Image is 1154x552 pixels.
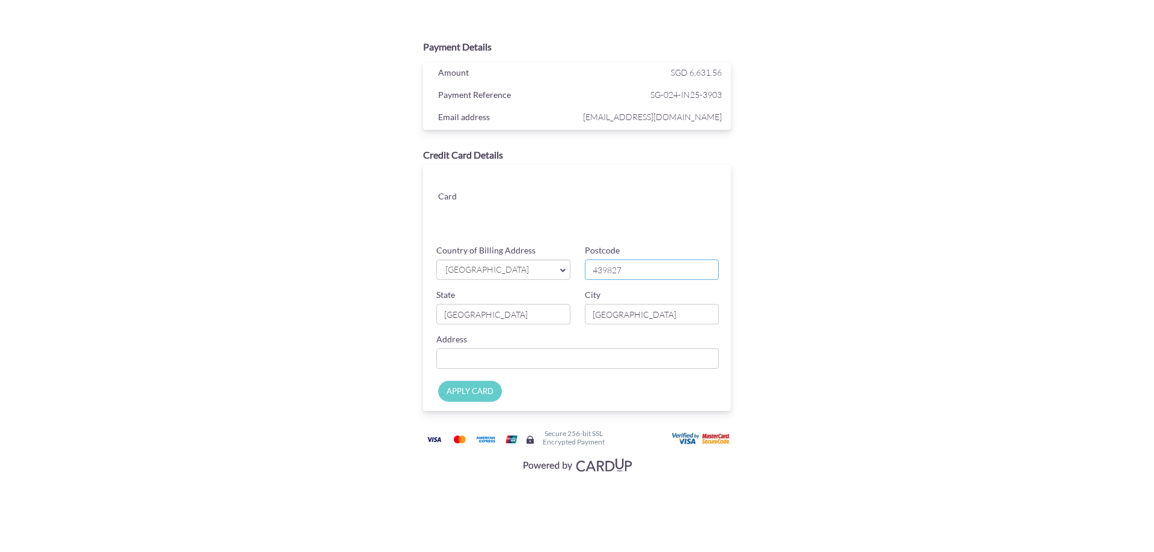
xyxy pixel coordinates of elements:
label: State [436,289,455,301]
img: Union Pay [499,432,524,447]
img: User card [672,432,732,446]
div: Payment Reference [429,87,580,105]
h6: Secure 256-bit SSL Encrypted Payment [543,429,605,445]
img: American Express [474,432,498,447]
span: [GEOGRAPHIC_DATA] [444,264,551,276]
iframe: Secure card number input frame [514,177,720,198]
img: Mastercard [448,432,472,447]
input: APPLY CARD [438,381,502,402]
img: Secure lock [525,435,535,444]
span: SG-024-IN25-3903 [580,87,722,102]
span: SGD 6,631.56 [671,67,722,77]
span: [EMAIL_ADDRESS][DOMAIN_NAME] [580,109,722,124]
iframe: Secure card security code input frame [617,203,719,225]
a: [GEOGRAPHIC_DATA] [436,259,570,280]
label: Postcode [585,244,620,256]
div: Payment Details [423,40,731,54]
label: City [585,289,600,301]
label: Address [436,333,467,345]
img: Visa, Mastercard [517,453,637,476]
div: Email address [429,109,580,127]
div: Credit Card Details [423,148,731,162]
div: Card [429,189,504,207]
label: Country of Billing Address [436,244,536,256]
iframe: Secure card expiration date input frame [514,203,616,225]
div: Amount [429,65,580,83]
img: Visa [422,432,446,447]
